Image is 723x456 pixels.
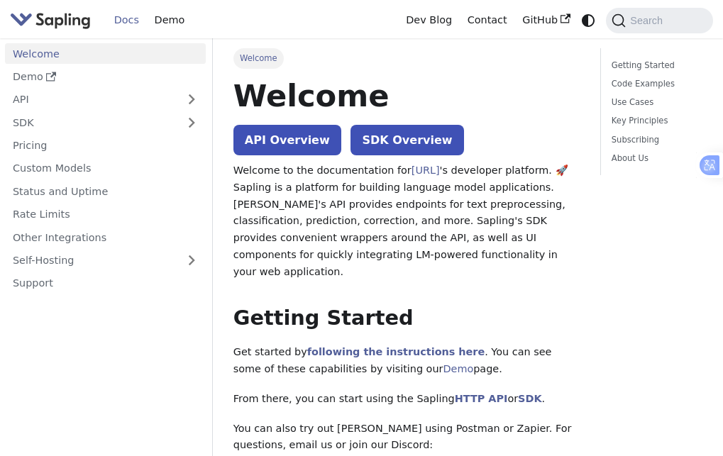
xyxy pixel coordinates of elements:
[233,306,580,331] h2: Getting Started
[233,344,580,378] p: Get started by . You can see some of these capabilities by visiting our page.
[5,250,206,271] a: Self-Hosting
[5,43,206,64] a: Welcome
[5,158,206,179] a: Custom Models
[147,9,192,31] a: Demo
[5,67,206,87] a: Demo
[514,9,578,31] a: GitHub
[412,165,440,176] a: [URL]
[233,48,284,68] span: Welcome
[398,9,459,31] a: Dev Blog
[626,15,671,26] span: Search
[351,125,463,155] a: SDK Overview
[612,133,697,147] a: Subscribing
[5,181,206,201] a: Status and Uptime
[177,112,206,133] button: Expand sidebar category 'SDK'
[612,96,697,109] a: Use Cases
[612,114,697,128] a: Key Principles
[5,204,206,225] a: Rate Limits
[612,152,697,165] a: About Us
[233,125,341,155] a: API Overview
[5,227,206,248] a: Other Integrations
[233,391,580,408] p: From there, you can start using the Sapling or .
[10,10,96,30] a: Sapling.aiSapling.ai
[612,59,697,72] a: Getting Started
[460,9,515,31] a: Contact
[10,10,91,30] img: Sapling.ai
[443,363,473,374] a: Demo
[233,48,580,68] nav: Breadcrumbs
[307,346,485,357] a: following the instructions here
[5,273,206,294] a: Support
[518,393,541,404] a: SDK
[5,89,177,110] a: API
[106,9,147,31] a: Docs
[233,162,580,280] p: Welcome to the documentation for 's developer platform. 🚀 Sapling is a platform for building lang...
[606,8,712,33] button: Search (Command+K)
[455,393,508,404] a: HTTP API
[5,135,206,156] a: Pricing
[5,112,177,133] a: SDK
[233,421,580,455] p: You can also try out [PERSON_NAME] using Postman or Zapier. For questions, email us or join our D...
[177,89,206,110] button: Expand sidebar category 'API'
[612,77,697,91] a: Code Examples
[578,10,599,30] button: Switch between dark and light mode (currently system mode)
[233,77,580,115] h1: Welcome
